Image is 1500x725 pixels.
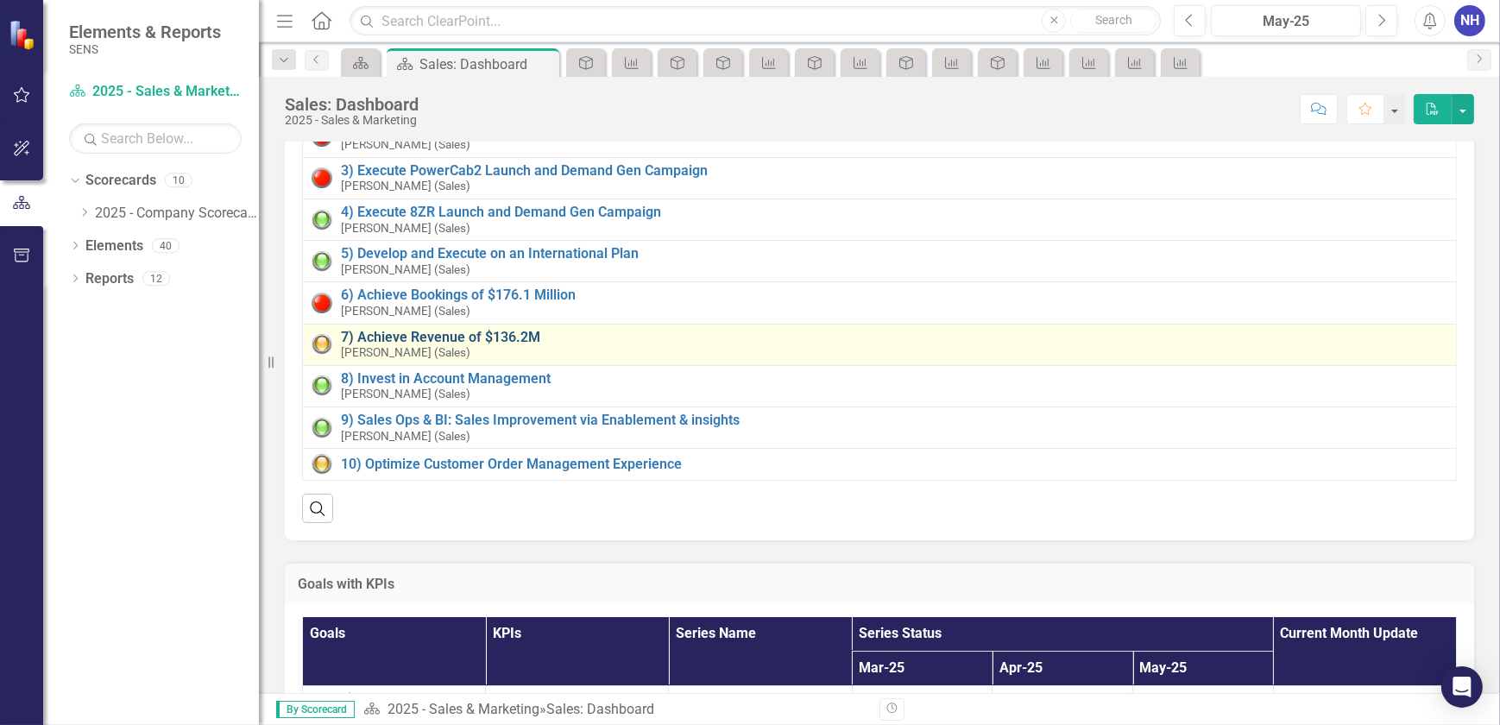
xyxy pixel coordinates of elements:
a: 8) Invest in Account Management [341,371,1447,387]
td: Double-Click to Edit Right Click for Context Menu [303,449,1457,481]
a: 7) Achieve Revenue of $136.2M [341,330,1447,345]
div: May-25 [1217,11,1355,32]
div: Open Intercom Messenger [1441,666,1483,708]
a: 5) Develop and Execute on an International Plan [341,246,1447,262]
button: Search [1070,9,1157,33]
td: Double-Click to Edit Right Click for Context Menu [303,241,1457,282]
small: [PERSON_NAME] (Sales) [341,263,470,276]
img: Yellow: At Risk/Needs Attention [312,454,332,475]
img: Red: Critical Issues/Off-Track [312,293,332,313]
button: NH [1454,5,1485,36]
a: Reports [85,269,134,289]
span: By Scorecard [276,701,355,718]
small: [PERSON_NAME] (Sales) [341,305,470,318]
span: Search [1095,13,1132,27]
span: Actual [678,691,842,711]
img: Green: On Track [312,251,332,272]
a: Genset: 90 Day Pipeline [524,691,659,722]
a: 2025 - Sales & Marketing [388,701,539,717]
input: Search Below... [69,123,242,154]
div: 12 [142,271,170,286]
img: Green: On Track [312,210,332,230]
div: 2025 - Sales & Marketing [285,114,419,127]
img: On Target [1001,691,1022,712]
small: SENS [69,42,221,56]
td: Double-Click to Edit Right Click for Context Menu [303,365,1457,407]
a: 10) Optimize Customer Order Management Experience [341,457,1447,472]
img: ClearPoint Strategy [9,20,39,50]
small: [PERSON_NAME] (Sales) [341,346,470,359]
a: 3) Execute PowerCab2 Launch and Demand Gen Campaign [341,163,1447,179]
small: [PERSON_NAME] (Sales) [341,430,470,443]
div: Sales: Dashboard [419,54,555,75]
img: Red: Critical Issues/Off-Track [312,167,332,188]
td: Double-Click to Edit Right Click for Context Menu [303,407,1457,448]
div: 40 [152,238,180,253]
div: » [363,700,867,720]
button: May-25 [1211,5,1361,36]
a: Scorecards [85,171,156,191]
a: Elements [85,236,143,256]
small: [PERSON_NAME] (Sales) [341,138,470,151]
td: Double-Click to Edit Right Click for Context Menu [303,324,1457,365]
img: Green: On Track [312,375,332,396]
span: Elements & Reports [69,22,221,42]
small: [PERSON_NAME] (Sales) [341,388,470,400]
div: 10 [165,173,192,188]
img: Green: On Track [312,418,332,438]
a: 9) Sales Ops & BI: Sales Improvement via Enablement & insights [341,413,1447,428]
a: 2025 - Sales & Marketing [69,82,242,102]
img: On Target [1142,691,1163,712]
input: Search ClearPoint... [350,6,1161,36]
div: Sales: Dashboard [285,95,419,114]
small: [PERSON_NAME] (Sales) [341,180,470,192]
h3: Goals with KPIs [298,577,1461,592]
img: Yellow: At Risk/Needs Attention [312,334,332,355]
a: 4) Execute 8ZR Launch and Demand Gen Campaign [341,205,1447,220]
td: Double-Click to Edit Right Click for Context Menu [303,157,1457,199]
a: 6) Achieve Bookings of $176.1 Million [341,287,1447,303]
small: [PERSON_NAME] (Sales) [341,222,470,235]
td: Double-Click to Edit Right Click for Context Menu [303,282,1457,324]
td: Double-Click to Edit Right Click for Context Menu [303,199,1457,241]
div: Sales: Dashboard [546,701,654,717]
a: 2025 - Company Scorecard [95,204,259,224]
